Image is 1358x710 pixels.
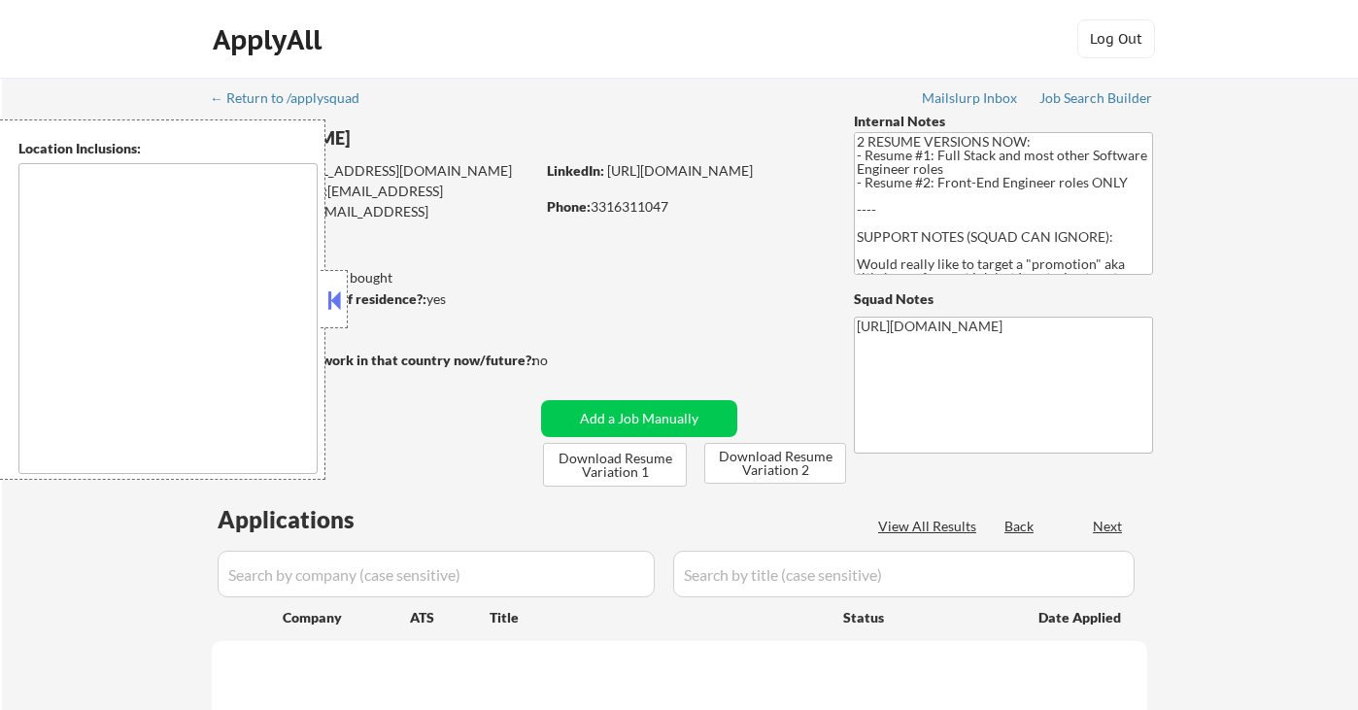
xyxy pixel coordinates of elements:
[541,400,737,437] button: Add a Job Manually
[854,289,1153,309] div: Squad Notes
[218,551,655,597] input: Search by company (case sensitive)
[210,91,378,105] div: ← Return to /applysquad
[922,91,1019,105] div: Mailslurp Inbox
[922,90,1019,110] a: Mailslurp Inbox
[213,23,327,56] div: ApplyAll
[212,202,534,240] div: [EMAIL_ADDRESS][DOMAIN_NAME]
[843,599,1010,634] div: Status
[490,608,825,627] div: Title
[210,90,378,110] a: ← Return to /applysquad
[543,443,687,487] button: Download Resume Variation 1
[673,551,1135,597] input: Search by title (case sensitive)
[1077,19,1155,58] button: Log Out
[212,126,611,151] div: [PERSON_NAME]
[211,289,528,309] div: yes
[704,443,846,484] button: Download Resume Variation 2
[213,182,534,220] div: [EMAIL_ADDRESS][DOMAIN_NAME]
[1093,517,1124,536] div: Next
[854,112,1153,131] div: Internal Notes
[212,352,535,368] strong: Will need Visa to work in that country now/future?:
[532,351,588,370] div: no
[211,268,534,287] div: 301 sent / 413 bought
[283,608,410,627] div: Company
[410,608,490,627] div: ATS
[1004,517,1035,536] div: Back
[547,198,591,215] strong: Phone:
[1039,91,1153,105] div: Job Search Builder
[607,162,753,179] a: [URL][DOMAIN_NAME]
[1038,608,1124,627] div: Date Applied
[547,162,604,179] strong: LinkedIn:
[213,161,534,181] div: [EMAIL_ADDRESS][DOMAIN_NAME]
[18,139,318,158] div: Location Inclusions:
[878,517,982,536] div: View All Results
[218,508,410,531] div: Applications
[547,197,822,217] div: 3316311047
